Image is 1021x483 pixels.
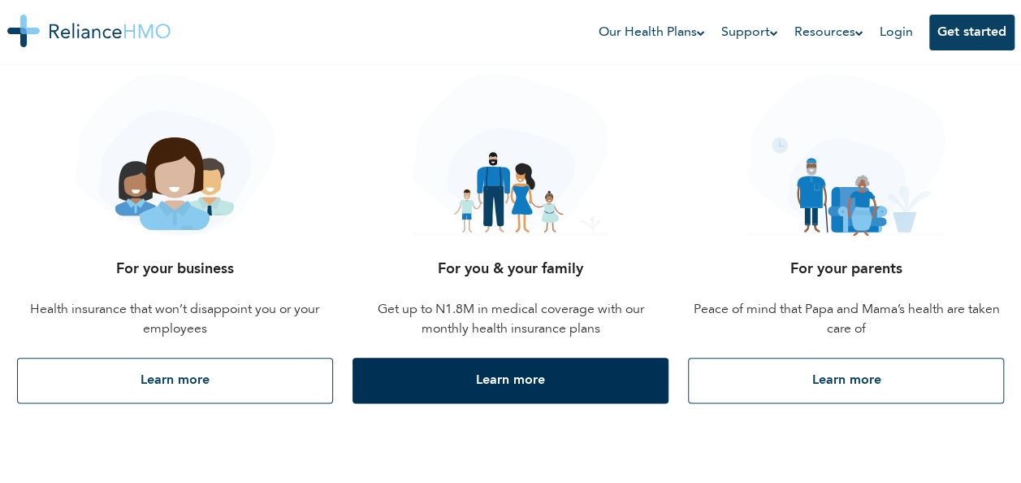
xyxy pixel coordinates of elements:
[17,358,333,403] button: Learn more
[353,300,668,339] p: Get up to N1.8M in medical coverage with our monthly health insurance plans
[599,23,705,42] a: Our Health Plans
[929,15,1015,50] button: Get started
[17,255,333,284] h4: For your business
[353,358,668,403] button: Learn more
[353,255,668,284] h4: For you & your family
[688,255,1004,284] h4: For your parents
[794,23,863,42] a: Resources
[721,23,778,42] a: Support
[7,15,171,47] img: Reliance HMO's Logo
[688,358,1004,403] button: Learn more
[688,300,1004,339] p: Peace of mind that Papa and Mama’s health are taken care of
[17,300,333,339] p: Health insurance that won’t disappoint you or your employees
[880,26,913,39] a: Login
